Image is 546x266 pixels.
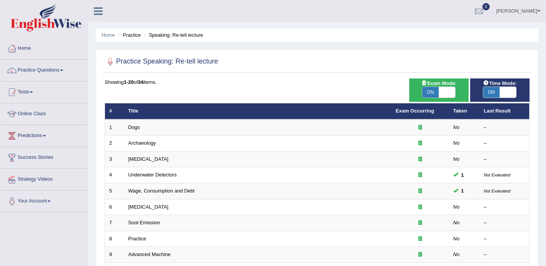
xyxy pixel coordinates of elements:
div: – [484,156,525,163]
span: Time Mode: [480,79,520,87]
div: – [484,124,525,131]
span: You can still take this question [458,171,467,179]
div: Exam occurring question [396,188,445,195]
td: 6 [105,199,124,215]
span: You can still take this question [458,187,467,195]
b: 34 [138,79,143,85]
div: – [484,219,525,227]
div: Exam occurring question [396,219,445,227]
em: No [453,236,460,242]
div: – [484,235,525,243]
td: 9 [105,247,124,263]
b: 1-20 [124,79,134,85]
a: Your Account [0,191,88,210]
td: 1 [105,119,124,135]
td: 4 [105,167,124,183]
th: # [105,103,124,119]
div: – [484,140,525,147]
div: Show exams occurring in exams [409,78,469,102]
em: No [453,204,460,210]
td: 5 [105,183,124,199]
a: Predictions [0,125,88,144]
em: No [453,220,460,225]
span: ON [422,87,439,98]
a: Success Stories [0,147,88,166]
div: Exam occurring question [396,204,445,211]
td: 2 [105,135,124,152]
em: No [453,156,460,162]
a: Archaeology [128,140,156,146]
a: Online Class [0,103,88,122]
th: Last Result [480,103,530,119]
td: 3 [105,151,124,167]
small: Not Evaluated [484,173,510,177]
th: Taken [449,103,480,119]
h2: Practice Speaking: Re-tell lecture [105,56,218,67]
div: – [484,251,525,258]
a: Exam Occurring [396,108,434,114]
span: ON [483,87,500,98]
a: Wage, Consumption and Debt [128,188,195,194]
td: 7 [105,215,124,231]
a: Home [0,38,88,57]
em: No [453,251,460,257]
a: Home [102,32,115,38]
th: Title [124,103,392,119]
div: Exam occurring question [396,156,445,163]
div: Exam occurring question [396,140,445,147]
a: Strategy Videos [0,169,88,188]
a: Practice [128,236,146,242]
li: Practice [116,31,141,39]
span: 0 [482,3,490,10]
em: No [453,124,460,130]
li: Speaking: Re-tell lecture [142,31,203,39]
span: Exam Mode: [418,79,459,87]
em: No [453,140,460,146]
a: Tests [0,82,88,101]
td: 8 [105,231,124,247]
small: Not Evaluated [484,189,510,193]
div: Exam occurring question [396,251,445,258]
div: Exam occurring question [396,171,445,179]
a: Soot Emission [128,220,160,225]
div: Exam occurring question [396,124,445,131]
div: – [484,204,525,211]
a: [MEDICAL_DATA] [128,156,169,162]
a: Practice Questions [0,60,88,79]
a: Advanced Machine [128,251,171,257]
div: Showing of items. [105,78,530,86]
a: Underwater Detectors [128,172,177,178]
div: Exam occurring question [396,235,445,243]
a: [MEDICAL_DATA] [128,204,169,210]
a: Dogs [128,124,140,130]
